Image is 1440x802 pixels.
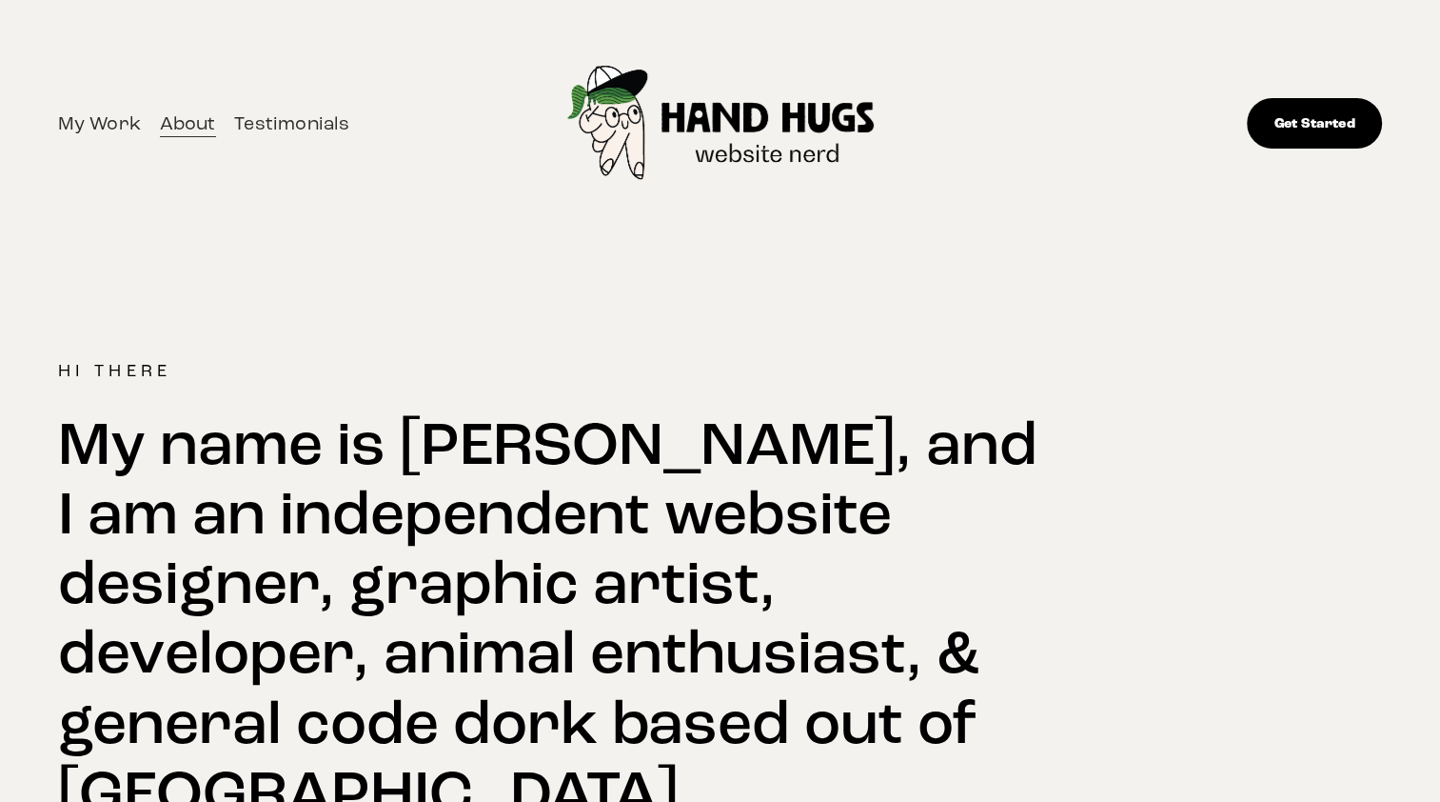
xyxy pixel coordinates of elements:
[58,362,1049,379] h4: Hi There
[234,108,349,139] a: Testimonials
[530,4,913,243] img: Hand Hugs Design | Independent Shopify Expert in Boulder, CO
[58,108,141,139] a: My Work
[160,108,216,139] a: About
[1247,98,1383,150] a: Get Started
